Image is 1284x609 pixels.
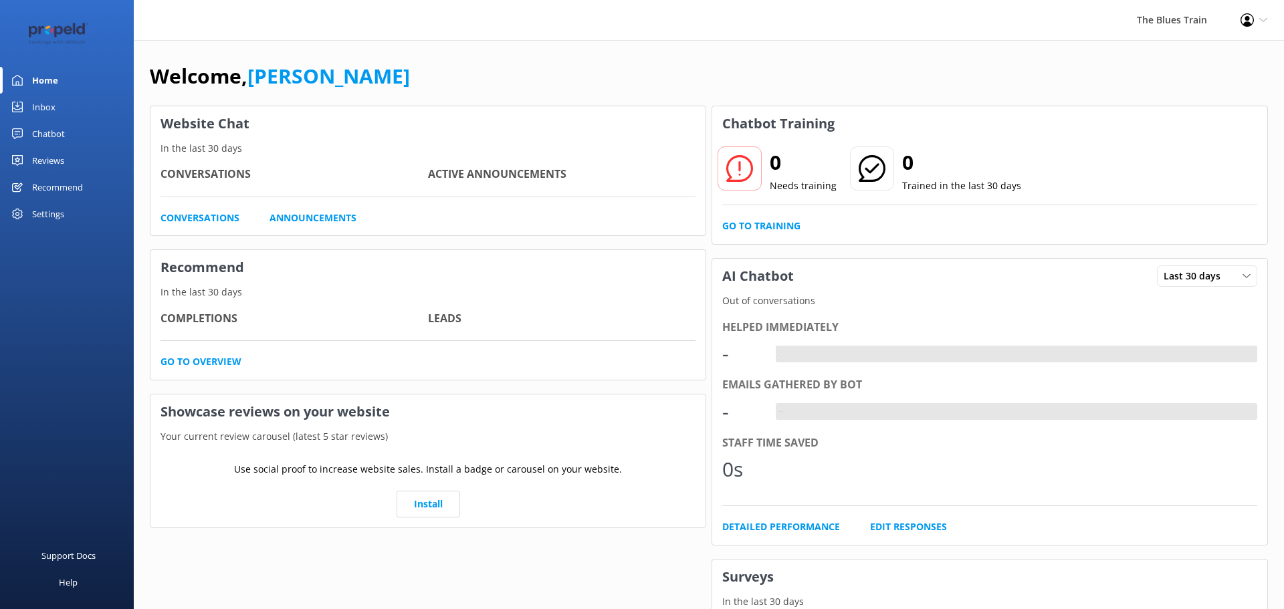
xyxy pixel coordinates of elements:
h4: Completions [160,310,428,328]
div: Inbox [32,94,56,120]
a: Edit Responses [870,519,947,534]
span: Last 30 days [1164,269,1228,283]
div: Chatbot [32,120,65,147]
h4: Active Announcements [428,166,695,183]
div: 0s [722,453,762,485]
div: - [722,396,762,428]
h3: Chatbot Training [712,106,845,141]
a: Install [397,491,460,517]
div: Help [59,569,78,596]
h4: Conversations [160,166,428,183]
h3: Surveys [712,560,1267,594]
h2: 0 [902,146,1021,178]
p: Out of conversations [712,293,1267,308]
h2: 0 [770,146,837,178]
a: Go to Training [722,219,800,233]
div: - [722,338,762,370]
h3: Showcase reviews on your website [150,394,706,429]
p: In the last 30 days [712,594,1267,609]
div: - [776,346,786,363]
p: In the last 30 days [150,141,706,156]
div: Helped immediately [722,319,1257,336]
div: Emails gathered by bot [722,376,1257,394]
div: Home [32,67,58,94]
div: - [776,403,786,420]
div: Settings [32,201,64,227]
p: Use social proof to increase website sales. Install a badge or carousel on your website. [234,462,622,477]
p: Needs training [770,178,837,193]
a: [PERSON_NAME] [247,62,410,90]
h3: AI Chatbot [712,259,804,293]
h1: Welcome, [150,60,410,92]
div: Support Docs [41,542,96,569]
a: Conversations [160,211,239,225]
div: Staff time saved [722,435,1257,452]
a: Announcements [270,211,356,225]
a: Detailed Performance [722,519,840,534]
p: In the last 30 days [150,285,706,299]
img: 12-1677471078.png [20,23,97,45]
div: Reviews [32,147,64,174]
p: Your current review carousel (latest 5 star reviews) [150,429,706,444]
h4: Leads [428,310,695,328]
h3: Recommend [150,250,706,285]
div: Recommend [32,174,83,201]
p: Trained in the last 30 days [902,178,1021,193]
h3: Website Chat [150,106,706,141]
a: Go to overview [160,354,241,369]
